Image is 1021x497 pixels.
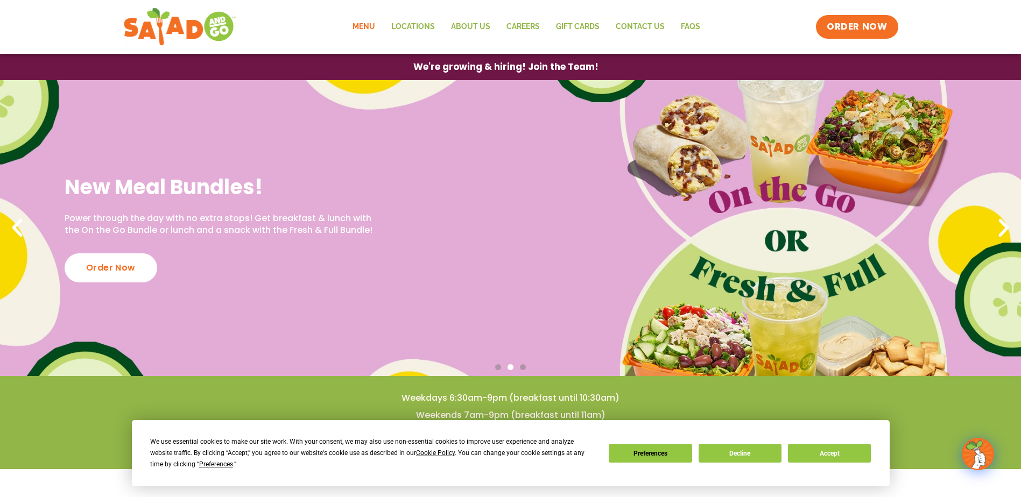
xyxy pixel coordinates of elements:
[22,392,999,404] h4: Weekdays 6:30am-9pm (breakfast until 10:30am)
[548,15,608,39] a: GIFT CARDS
[383,15,443,39] a: Locations
[443,15,498,39] a: About Us
[495,364,501,370] span: Go to slide 1
[992,216,1016,240] div: Next slide
[199,460,233,468] span: Preferences
[498,15,548,39] a: Careers
[65,212,380,237] p: Power through the day with no extra stops! Get breakfast & lunch with the On the Go Bundle or lun...
[344,15,708,39] nav: Menu
[508,364,513,370] span: Go to slide 2
[65,253,157,282] div: Order Now
[963,439,993,469] img: wpChatIcon
[699,444,781,463] button: Decline
[397,54,615,80] a: We're growing & hiring! Join the Team!
[416,449,455,457] span: Cookie Policy
[520,364,526,370] span: Go to slide 3
[608,15,673,39] a: Contact Us
[788,444,871,463] button: Accept
[609,444,692,463] button: Preferences
[123,5,237,48] img: new-SAG-logo-768×292
[827,20,887,33] span: ORDER NOW
[816,15,898,39] a: ORDER NOW
[5,216,29,240] div: Previous slide
[150,436,596,470] div: We use essential cookies to make our site work. With your consent, we may also use non-essential ...
[65,174,380,200] h2: New Meal Bundles!
[413,62,598,72] span: We're growing & hiring! Join the Team!
[673,15,708,39] a: FAQs
[22,409,999,421] h4: Weekends 7am-9pm (breakfast until 11am)
[132,420,890,486] div: Cookie Consent Prompt
[344,15,383,39] a: Menu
